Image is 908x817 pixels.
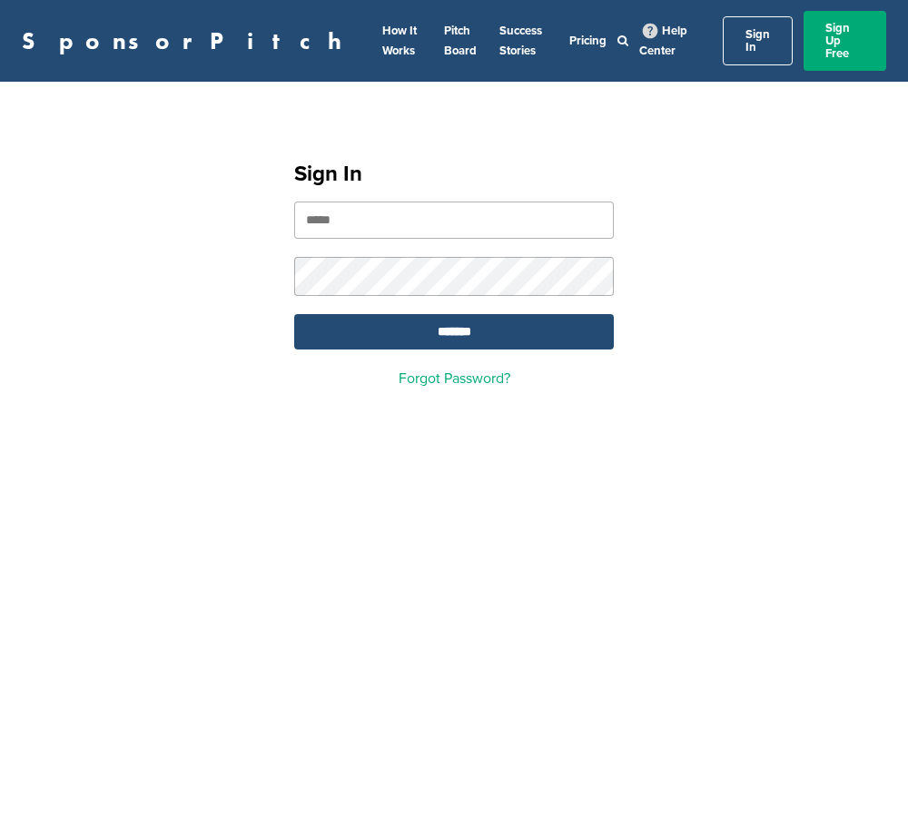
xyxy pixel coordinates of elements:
a: Help Center [639,20,687,62]
a: How It Works [382,24,417,58]
a: Pricing [569,34,607,48]
a: Forgot Password? [399,369,510,388]
a: Pitch Board [444,24,477,58]
h1: Sign In [294,158,614,191]
a: SponsorPitch [22,29,353,53]
iframe: Button to launch messaging window [835,744,893,802]
a: Sign In [723,16,793,65]
a: Sign Up Free [804,11,886,71]
a: Success Stories [499,24,542,58]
